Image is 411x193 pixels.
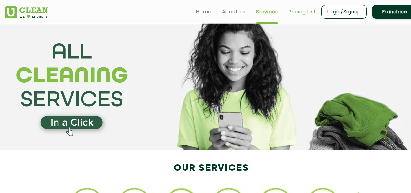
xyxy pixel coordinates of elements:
[321,5,367,19] a: Login/Signup
[5,6,48,18] img: UClean Laundry and Dry Cleaning
[289,8,316,16] a: Pricing List
[256,8,278,16] a: Services
[196,8,212,16] a: Home
[222,8,246,16] a: About us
